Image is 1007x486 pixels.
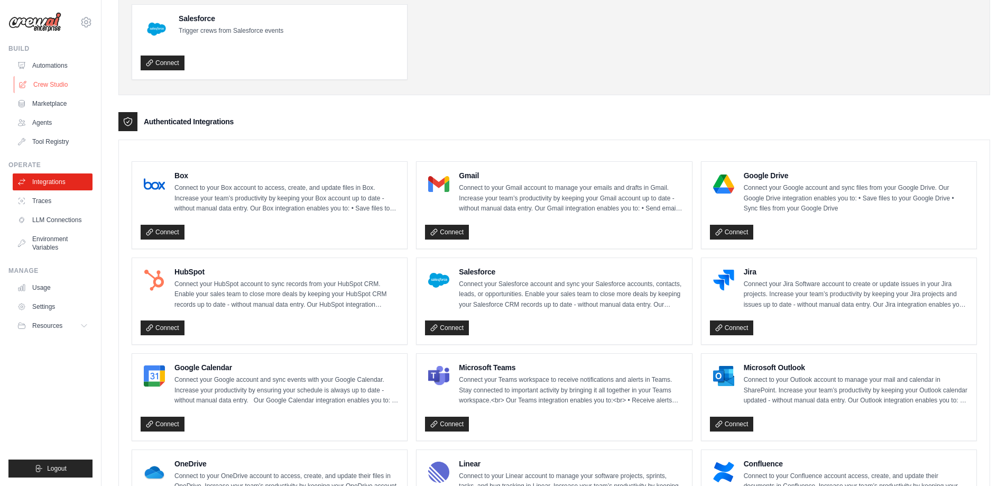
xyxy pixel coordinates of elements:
p: Connect your HubSpot account to sync records from your HubSpot CRM. Enable your sales team to clo... [174,279,399,310]
img: Salesforce Logo [144,16,169,42]
span: Logout [47,464,67,473]
p: Connect your Salesforce account and sync your Salesforce accounts, contacts, leads, or opportunit... [459,279,683,310]
button: Resources [13,317,93,334]
h4: Gmail [459,170,683,181]
p: Connect to your Gmail account to manage your emails and drafts in Gmail. Increase your team’s pro... [459,183,683,214]
h4: Box [174,170,399,181]
h4: HubSpot [174,267,399,277]
a: Usage [13,279,93,296]
a: Marketplace [13,95,93,112]
a: Connect [141,225,184,240]
a: Agents [13,114,93,131]
a: Connect [141,417,184,432]
img: Logo [8,12,61,32]
img: HubSpot Logo [144,270,165,291]
h3: Authenticated Integrations [144,116,234,127]
div: Manage [8,267,93,275]
a: Connect [710,417,754,432]
div: Operate [8,161,93,169]
a: Connect [141,56,184,70]
p: Connect your Google account and sync events with your Google Calendar. Increase your productivity... [174,375,399,406]
p: Connect to your Box account to access, create, and update files in Box. Increase your team’s prod... [174,183,399,214]
p: Connect to your Outlook account to manage your mail and calendar in SharePoint. Increase your tea... [744,375,968,406]
a: Crew Studio [14,76,94,93]
h4: OneDrive [174,459,399,469]
a: Connect [141,320,184,335]
img: Salesforce Logo [428,270,449,291]
img: Microsoft Outlook Logo [713,365,734,387]
p: Trigger crews from Salesforce events [179,26,283,36]
a: Connect [425,417,469,432]
img: Google Calendar Logo [144,365,165,387]
button: Logout [8,460,93,478]
a: Connect [425,320,469,335]
img: Gmail Logo [428,173,449,195]
h4: Google Drive [744,170,968,181]
h4: Microsoft Outlook [744,362,968,373]
img: Google Drive Logo [713,173,734,195]
h4: Salesforce [179,13,283,24]
img: Microsoft Teams Logo [428,365,449,387]
h4: Microsoft Teams [459,362,683,373]
a: Traces [13,192,93,209]
p: Connect your Jira Software account to create or update issues in your Jira projects. Increase you... [744,279,968,310]
img: Confluence Logo [713,462,734,483]
a: LLM Connections [13,212,93,228]
h4: Confluence [744,459,968,469]
a: Integrations [13,173,93,190]
span: Resources [32,322,62,330]
img: Box Logo [144,173,165,195]
a: Settings [13,298,93,315]
p: Connect your Google account and sync files from your Google Drive. Our Google Drive integration e... [744,183,968,214]
h4: Salesforce [459,267,683,277]
img: Jira Logo [713,270,734,291]
img: Linear Logo [428,462,449,483]
img: OneDrive Logo [144,462,165,483]
a: Connect [710,225,754,240]
a: Automations [13,57,93,74]
iframe: Chat Widget [954,435,1007,486]
div: Build [8,44,93,53]
a: Environment Variables [13,231,93,256]
h4: Linear [459,459,683,469]
h4: Jira [744,267,968,277]
h4: Google Calendar [174,362,399,373]
a: Connect [710,320,754,335]
p: Connect your Teams workspace to receive notifications and alerts in Teams. Stay connected to impo... [459,375,683,406]
a: Tool Registry [13,133,93,150]
a: Connect [425,225,469,240]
